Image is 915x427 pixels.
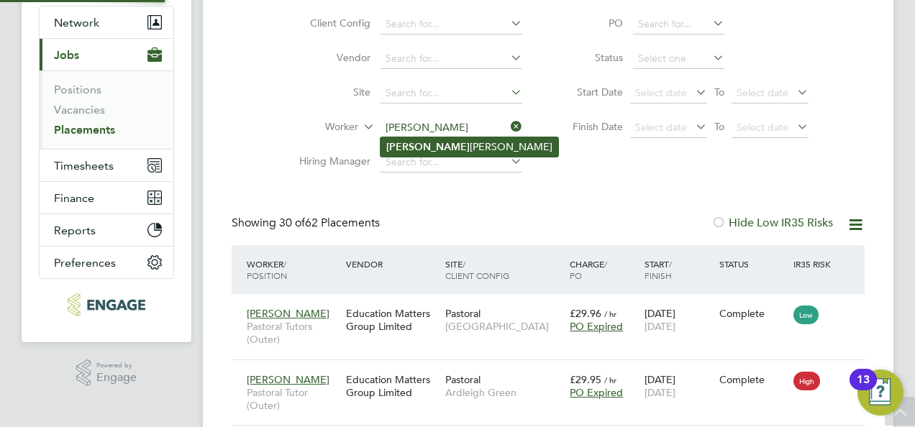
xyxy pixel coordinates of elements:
[645,386,675,399] span: [DATE]
[635,86,687,99] span: Select date
[40,70,173,149] div: Jobs
[342,300,442,340] div: Education Matters Group Limited
[243,365,865,377] a: [PERSON_NAME]Pastoral Tutor (Outer)Education Matters Group LimitedPastoralArdleigh Green£29.95 / ...
[40,6,173,38] button: Network
[558,120,623,133] label: Finish Date
[54,159,114,173] span: Timesheets
[54,224,96,237] span: Reports
[54,123,115,137] a: Placements
[857,380,870,398] div: 13
[288,51,370,64] label: Vendor
[381,49,522,69] input: Search for...
[604,375,616,385] span: / hr
[711,216,833,230] label: Hide Low IR35 Risks
[54,48,79,62] span: Jobs
[247,258,287,281] span: / Position
[381,118,522,138] input: Search for...
[381,83,522,104] input: Search for...
[40,150,173,181] button: Timesheets
[243,251,342,288] div: Worker
[604,308,616,319] span: / hr
[570,258,607,281] span: / PO
[40,247,173,278] button: Preferences
[445,258,509,281] span: / Client Config
[40,39,173,70] button: Jobs
[857,369,903,415] button: Open Resource Center, 13 new notifications
[279,216,305,230] span: 30 of
[68,293,145,316] img: educationmattersgroup-logo-retina.png
[54,256,116,270] span: Preferences
[247,373,329,386] span: [PERSON_NAME]
[247,307,329,320] span: [PERSON_NAME]
[232,216,383,231] div: Showing
[445,307,481,320] span: Pastoral
[566,251,641,288] div: Charge
[793,372,820,390] span: High
[737,86,788,99] span: Select date
[716,251,791,277] div: Status
[279,216,380,230] span: 62 Placements
[570,373,601,386] span: £29.95
[54,83,101,96] a: Positions
[342,251,442,277] div: Vendor
[641,251,716,288] div: Start
[40,182,173,213] button: Finance
[247,386,339,412] span: Pastoral Tutor (Outer)
[633,14,724,35] input: Search for...
[386,141,470,153] b: [PERSON_NAME]
[381,14,522,35] input: Search for...
[96,372,137,384] span: Engage
[288,17,370,29] label: Client Config
[40,214,173,246] button: Reports
[719,307,787,320] div: Complete
[342,366,442,406] div: Education Matters Group Limited
[243,299,865,311] a: [PERSON_NAME]Pastoral Tutors (Outer)Education Matters Group LimitedPastoral[GEOGRAPHIC_DATA]£29.9...
[445,386,563,399] span: Ardleigh Green
[719,373,787,386] div: Complete
[641,366,716,406] div: [DATE]
[442,251,566,288] div: Site
[710,117,729,136] span: To
[641,300,716,340] div: [DATE]
[247,320,339,346] span: Pastoral Tutors (Outer)
[645,320,675,333] span: [DATE]
[288,155,370,167] label: Hiring Manager
[558,51,623,64] label: Status
[790,251,839,277] div: IR35 Risk
[54,16,99,29] span: Network
[558,17,623,29] label: PO
[558,86,623,98] label: Start Date
[445,373,481,386] span: Pastoral
[54,103,105,116] a: Vacancies
[635,121,687,134] span: Select date
[633,49,724,69] input: Select one
[381,152,522,173] input: Search for...
[288,86,370,98] label: Site
[381,137,558,157] li: [PERSON_NAME]
[96,359,137,372] span: Powered by
[737,121,788,134] span: Select date
[276,120,358,134] label: Worker
[54,191,94,205] span: Finance
[76,359,137,387] a: Powered byEngage
[570,307,601,320] span: £29.96
[793,306,819,324] span: Low
[39,293,174,316] a: Go to home page
[445,320,563,333] span: [GEOGRAPHIC_DATA]
[570,386,623,399] span: PO Expired
[570,320,623,333] span: PO Expired
[710,83,729,101] span: To
[645,258,672,281] span: / Finish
